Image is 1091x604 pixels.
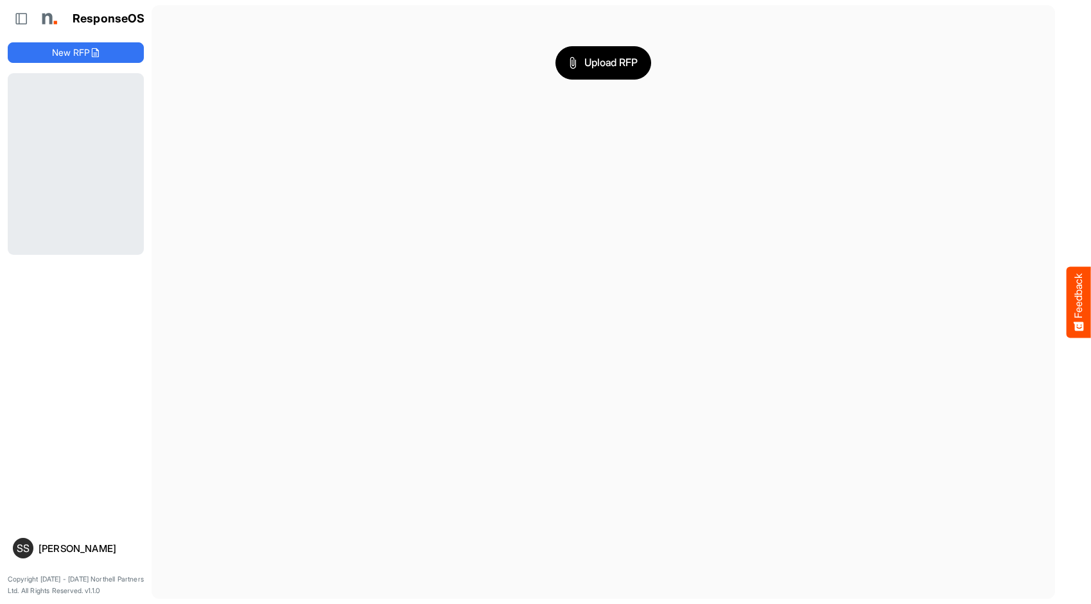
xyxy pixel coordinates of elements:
img: Northell [35,6,61,31]
span: Upload RFP [569,55,638,71]
div: Loading... [8,73,144,254]
button: Feedback [1067,266,1091,338]
button: New RFP [8,42,144,63]
span: SS [17,543,30,553]
button: Upload RFP [555,46,652,80]
p: Copyright [DATE] - [DATE] Northell Partners Ltd. All Rights Reserved. v1.1.0 [8,574,144,596]
div: [PERSON_NAME] [39,544,139,553]
h1: ResponseOS [73,12,145,26]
